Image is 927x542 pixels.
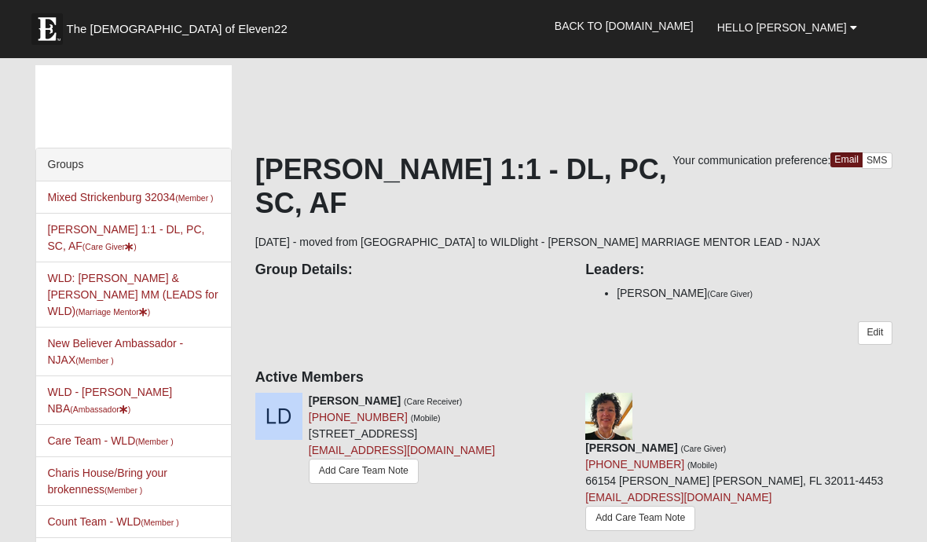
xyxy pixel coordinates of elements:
[82,242,137,251] small: (Care Giver )
[67,21,288,37] span: The [DEMOGRAPHIC_DATA] of Eleven22
[24,5,338,45] a: The [DEMOGRAPHIC_DATA] of Eleven22
[255,369,892,386] h4: Active Members
[309,393,495,487] div: [STREET_ADDRESS]
[585,440,883,537] div: 66154 [PERSON_NAME] [PERSON_NAME], FL 32011-4453
[830,152,863,167] a: Email
[255,262,562,279] h4: Group Details:
[31,13,63,45] img: Eleven22 logo
[404,397,462,406] small: (Care Receiver)
[48,434,174,447] a: Care Team - WLD(Member )
[309,459,419,483] a: Add Care Team Note
[411,413,441,423] small: (Mobile)
[543,6,705,46] a: Back to [DOMAIN_NAME]
[48,337,184,366] a: New Believer Ambassador - NJAX(Member )
[585,262,892,279] h4: Leaders:
[680,444,726,453] small: (Care Giver)
[862,152,892,169] a: SMS
[858,321,892,344] a: Edit
[672,154,830,167] span: Your communication preference:
[48,386,173,415] a: WLD - [PERSON_NAME] NBA(Ambassador)
[36,148,231,181] div: Groups
[309,394,401,407] strong: [PERSON_NAME]
[48,223,205,252] a: [PERSON_NAME] 1:1 - DL, PC, SC, AF(Care Giver)
[48,272,218,317] a: WLD: [PERSON_NAME] & [PERSON_NAME] MM (LEADS for WLD)(Marriage Mentor)
[175,193,213,203] small: (Member )
[309,444,495,456] a: [EMAIL_ADDRESS][DOMAIN_NAME]
[104,485,142,495] small: (Member )
[48,191,214,203] a: Mixed Strickenburg 32034(Member )
[75,307,150,317] small: (Marriage Mentor )
[585,458,684,471] a: [PHONE_NUMBER]
[717,21,847,34] span: Hello [PERSON_NAME]
[585,491,771,504] a: [EMAIL_ADDRESS][DOMAIN_NAME]
[617,285,892,302] li: [PERSON_NAME]
[135,437,173,446] small: (Member )
[75,356,113,365] small: (Member )
[309,411,408,423] a: [PHONE_NUMBER]
[48,467,168,496] a: Charis House/Bring your brokenness(Member )
[707,289,753,298] small: (Care Giver)
[705,8,869,47] a: Hello [PERSON_NAME]
[70,405,130,414] small: (Ambassador )
[687,460,717,470] small: (Mobile)
[255,152,892,220] h1: [PERSON_NAME] 1:1 - DL, PC, SC, AF
[585,441,677,454] strong: [PERSON_NAME]
[585,506,695,530] a: Add Care Team Note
